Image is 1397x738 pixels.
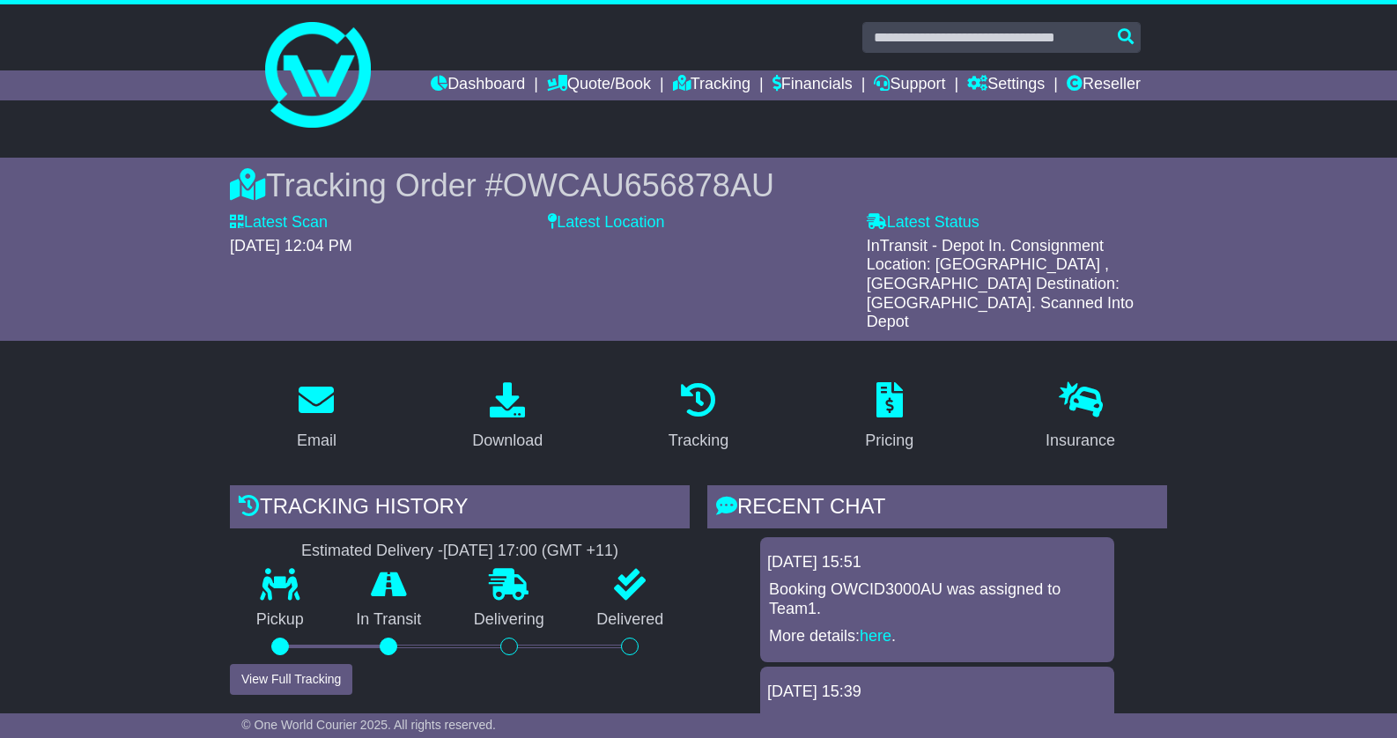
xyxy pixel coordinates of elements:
a: Support [874,70,945,100]
a: here [860,627,891,645]
p: Delivering [447,610,571,630]
a: Download [461,376,554,459]
div: [DATE] 15:51 [767,553,1107,572]
label: Latest Status [867,213,979,232]
div: Tracking Order # [230,166,1167,204]
a: Financials [772,70,853,100]
div: RECENT CHAT [707,485,1167,533]
label: Latest Scan [230,213,328,232]
div: [DATE] 15:39 [767,683,1107,702]
div: Insurance [1046,429,1115,453]
p: Booking OWCID3000AU was assigned to Team1. [769,580,1105,618]
div: Tracking history [230,485,690,533]
p: More details: . [769,627,1105,646]
p: Pickup [230,610,330,630]
p: Delivered [571,610,691,630]
a: Pricing [854,376,925,459]
a: Settings [967,70,1045,100]
a: Quote/Book [547,70,651,100]
a: Tracking [673,70,750,100]
div: [DATE] 17:00 (GMT +11) [443,542,618,561]
button: View Full Tracking [230,664,352,695]
a: Reseller [1067,70,1141,100]
a: Dashboard [431,70,525,100]
p: In Transit [330,610,448,630]
div: Estimated Delivery - [230,542,690,561]
span: © One World Courier 2025. All rights reserved. [241,718,496,732]
div: Tracking [669,429,728,453]
span: InTransit - Depot In. Consignment Location: [GEOGRAPHIC_DATA] , [GEOGRAPHIC_DATA] Destination: [G... [867,237,1134,330]
a: Email [285,376,348,459]
a: Tracking [657,376,740,459]
div: Download [472,429,543,453]
span: OWCAU656878AU [503,167,774,203]
a: Insurance [1034,376,1127,459]
span: [DATE] 12:04 PM [230,237,352,255]
div: Pricing [865,429,913,453]
div: Email [297,429,336,453]
label: Latest Location [548,213,664,232]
